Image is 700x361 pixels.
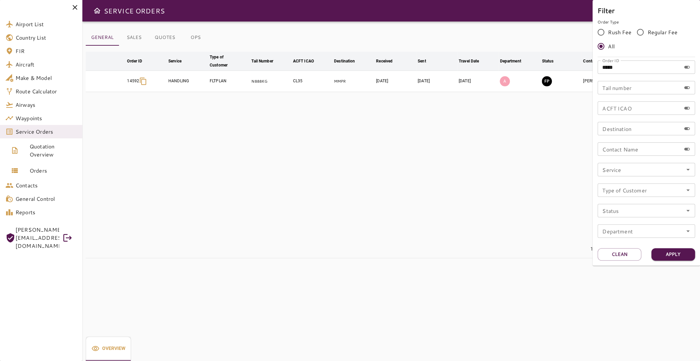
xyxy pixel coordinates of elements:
label: Order ID [602,57,619,63]
button: Open [683,206,693,215]
span: All [608,42,614,50]
span: Rush Fee [608,28,631,36]
button: Open [683,165,693,174]
h6: Filter [598,5,695,16]
button: Apply [651,248,695,261]
span: Regular Fee [647,28,677,36]
button: Open [683,185,693,195]
button: Clean [598,248,641,261]
p: Order Type [598,19,695,25]
button: Open [683,226,693,236]
div: rushFeeOrder [598,25,695,53]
